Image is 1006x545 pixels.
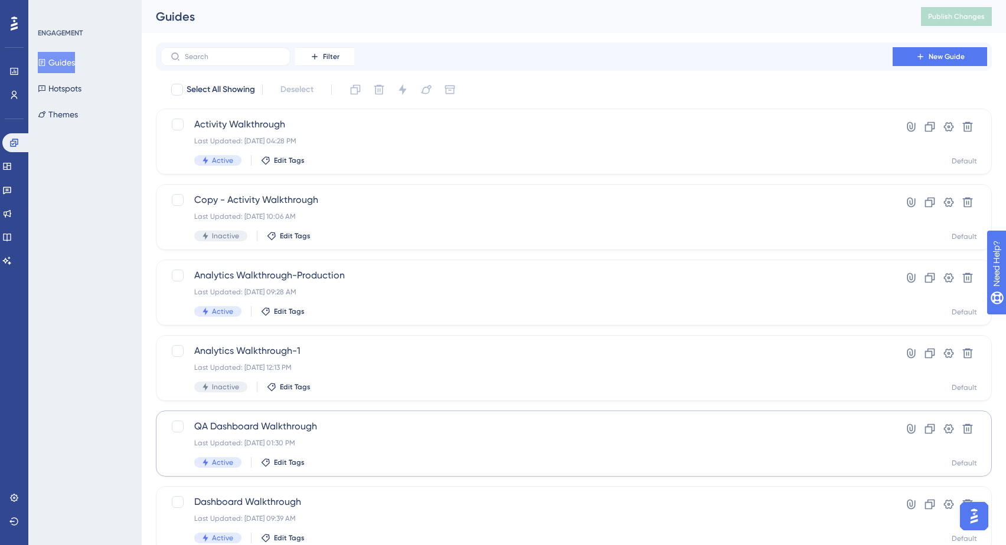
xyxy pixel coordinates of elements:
[212,156,233,165] span: Active
[261,533,305,543] button: Edit Tags
[952,156,977,166] div: Default
[194,117,859,132] span: Activity Walkthrough
[928,12,985,21] span: Publish Changes
[38,78,81,99] button: Hotspots
[274,533,305,543] span: Edit Tags
[280,83,313,97] span: Deselect
[270,79,324,100] button: Deselect
[38,28,83,38] div: ENGAGEMENT
[261,307,305,316] button: Edit Tags
[952,307,977,317] div: Default
[194,212,859,221] div: Last Updated: [DATE] 10:06 AM
[194,287,859,297] div: Last Updated: [DATE] 09:28 AM
[295,47,354,66] button: Filter
[187,83,255,97] span: Select All Showing
[212,533,233,543] span: Active
[38,52,75,73] button: Guides
[194,514,859,523] div: Last Updated: [DATE] 09:39 AM
[323,52,339,61] span: Filter
[212,307,233,316] span: Active
[952,383,977,392] div: Default
[261,156,305,165] button: Edit Tags
[274,307,305,316] span: Edit Tags
[212,231,239,241] span: Inactive
[274,156,305,165] span: Edit Tags
[952,534,977,543] div: Default
[38,104,78,125] button: Themes
[194,363,859,372] div: Last Updated: [DATE] 12:13 PM
[952,458,977,468] div: Default
[28,3,74,17] span: Need Help?
[194,344,859,358] span: Analytics Walkthrough-1
[212,382,239,392] span: Inactive
[267,382,311,392] button: Edit Tags
[921,7,992,26] button: Publish Changes
[280,231,311,241] span: Edit Tags
[194,193,859,207] span: Copy - Activity Walkthrough
[952,232,977,241] div: Default
[929,52,965,61] span: New Guide
[194,419,859,434] span: QA Dashboard Walkthrough
[156,8,891,25] div: Guides
[194,495,859,509] span: Dashboard Walkthrough
[261,458,305,467] button: Edit Tags
[194,268,859,283] span: Analytics Walkthrough-Production
[893,47,987,66] button: New Guide
[267,231,311,241] button: Edit Tags
[274,458,305,467] span: Edit Tags
[194,136,859,146] div: Last Updated: [DATE] 04:28 PM
[280,382,311,392] span: Edit Tags
[194,438,859,448] div: Last Updated: [DATE] 01:30 PM
[185,52,280,61] input: Search
[956,498,992,534] iframe: UserGuiding AI Assistant Launcher
[212,458,233,467] span: Active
